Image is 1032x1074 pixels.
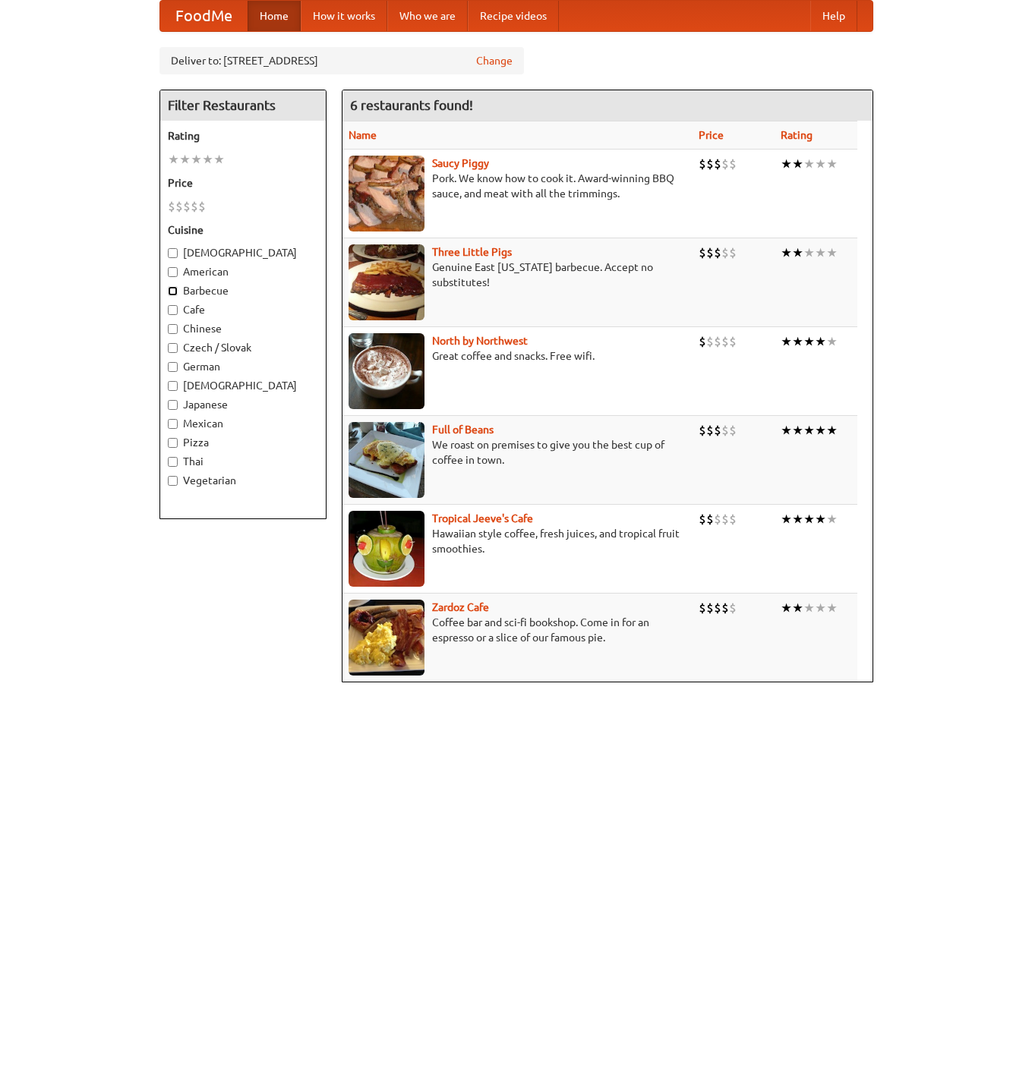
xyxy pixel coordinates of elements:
li: ★ [826,511,838,528]
label: Pizza [168,435,318,450]
a: Zardoz Cafe [432,601,489,613]
h5: Cuisine [168,222,318,238]
li: ★ [826,156,838,172]
a: Price [699,129,724,141]
li: $ [714,422,721,439]
li: ★ [168,151,179,168]
input: Barbecue [168,286,178,296]
li: ★ [781,511,792,528]
li: $ [699,600,706,616]
p: We roast on premises to give you the best cup of coffee in town. [349,437,687,468]
li: ★ [803,244,815,261]
li: $ [721,244,729,261]
li: $ [721,422,729,439]
div: Deliver to: [STREET_ADDRESS] [159,47,524,74]
input: Chinese [168,324,178,334]
li: ★ [191,151,202,168]
li: $ [706,422,714,439]
li: $ [699,333,706,350]
li: $ [706,244,714,261]
p: Genuine East [US_STATE] barbecue. Accept no substitutes! [349,260,687,290]
li: ★ [803,511,815,528]
li: ★ [781,600,792,616]
a: Home [248,1,301,31]
img: littlepigs.jpg [349,244,424,320]
p: Pork. We know how to cook it. Award-winning BBQ sauce, and meat with all the trimmings. [349,171,687,201]
li: ★ [815,511,826,528]
li: ★ [826,422,838,439]
img: saucy.jpg [349,156,424,231]
li: ★ [781,333,792,350]
li: ★ [792,511,803,528]
li: ★ [781,244,792,261]
li: ★ [826,244,838,261]
li: ★ [815,600,826,616]
li: $ [699,511,706,528]
input: Mexican [168,419,178,429]
li: $ [706,333,714,350]
li: $ [168,198,175,215]
a: Saucy Piggy [432,157,489,169]
li: ★ [815,244,826,261]
label: [DEMOGRAPHIC_DATA] [168,245,318,260]
input: Japanese [168,400,178,410]
a: Name [349,129,377,141]
li: $ [721,600,729,616]
p: Coffee bar and sci-fi bookshop. Come in for an espresso or a slice of our famous pie. [349,615,687,645]
ng-pluralize: 6 restaurants found! [350,98,473,112]
li: $ [729,600,737,616]
li: $ [729,156,737,172]
a: Recipe videos [468,1,559,31]
label: Barbecue [168,283,318,298]
li: $ [721,333,729,350]
li: $ [714,511,721,528]
input: [DEMOGRAPHIC_DATA] [168,381,178,391]
li: $ [714,244,721,261]
li: $ [699,244,706,261]
li: ★ [179,151,191,168]
li: $ [714,333,721,350]
a: Change [476,53,513,68]
li: $ [729,333,737,350]
li: $ [729,511,737,528]
a: North by Northwest [432,335,528,347]
img: beans.jpg [349,422,424,498]
label: Mexican [168,416,318,431]
li: $ [198,198,206,215]
label: German [168,359,318,374]
input: American [168,267,178,277]
li: ★ [815,156,826,172]
input: Vegetarian [168,476,178,486]
img: jeeves.jpg [349,511,424,587]
a: Who we are [387,1,468,31]
li: $ [175,198,183,215]
input: Cafe [168,305,178,315]
a: Three Little Pigs [432,246,512,258]
label: American [168,264,318,279]
li: ★ [792,156,803,172]
label: Japanese [168,397,318,412]
li: $ [699,156,706,172]
a: How it works [301,1,387,31]
li: $ [729,422,737,439]
input: Czech / Slovak [168,343,178,353]
li: $ [183,198,191,215]
li: $ [706,511,714,528]
img: north.jpg [349,333,424,409]
li: ★ [781,156,792,172]
b: Tropical Jeeve's Cafe [432,512,533,524]
a: Full of Beans [432,424,494,436]
li: ★ [803,600,815,616]
li: $ [191,198,198,215]
p: Great coffee and snacks. Free wifi. [349,348,687,364]
li: ★ [815,333,826,350]
input: Pizza [168,438,178,448]
input: Thai [168,457,178,467]
li: ★ [803,156,815,172]
label: Thai [168,454,318,469]
label: Cafe [168,302,318,317]
p: Hawaiian style coffee, fresh juices, and tropical fruit smoothies. [349,526,687,556]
